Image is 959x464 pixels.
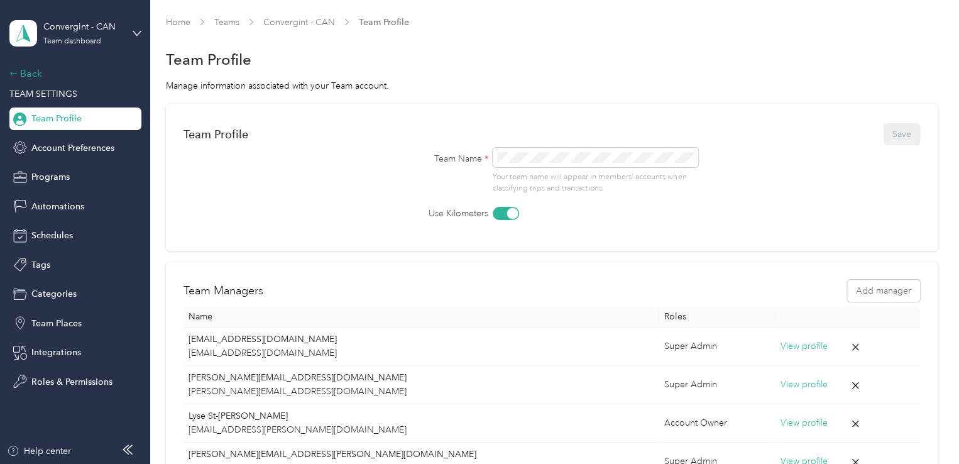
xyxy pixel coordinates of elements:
div: Account Owner [664,416,770,430]
p: [PERSON_NAME][EMAIL_ADDRESS][DOMAIN_NAME] [189,371,654,385]
span: Programs [31,170,70,184]
p: Lyse St-[PERSON_NAME] [189,409,654,423]
h1: Team Profile [166,53,251,66]
th: Name [184,306,659,328]
p: [PERSON_NAME][EMAIL_ADDRESS][PERSON_NAME][DOMAIN_NAME] [189,448,654,461]
p: [EMAIL_ADDRESS][DOMAIN_NAME] [189,346,654,360]
iframe: Everlance-gr Chat Button Frame [889,394,959,464]
div: Team Profile [184,128,248,141]
a: Home [166,17,190,28]
span: Integrations [31,346,81,359]
button: View profile [781,378,828,392]
th: Roles [659,306,775,328]
button: Help center [7,445,71,458]
span: Team Profile [359,16,409,29]
div: Back [9,66,135,81]
button: Add manager [847,280,920,302]
label: Use Kilometers [376,207,489,220]
span: Team Profile [31,112,82,125]
div: Convergint - CAN [43,20,122,33]
span: Account Preferences [31,141,114,155]
button: View profile [781,340,828,353]
a: Convergint - CAN [263,17,335,28]
span: Automations [31,200,84,213]
div: Team dashboard [43,38,101,45]
h2: Team Managers [184,282,263,299]
span: Schedules [31,229,73,242]
label: Team Name [376,152,489,165]
span: TEAM SETTINGS [9,89,77,99]
p: [EMAIL_ADDRESS][DOMAIN_NAME] [189,333,654,346]
div: Manage information associated with your Team account. [166,79,938,92]
div: Super Admin [664,378,770,392]
span: Roles & Permissions [31,375,112,389]
div: Super Admin [664,340,770,353]
p: [PERSON_NAME][EMAIL_ADDRESS][DOMAIN_NAME] [189,385,654,399]
p: Your team name will appear in members’ accounts when classifying trips and transactions. [493,172,698,194]
span: Categories [31,287,77,301]
a: Teams [214,17,239,28]
p: [EMAIL_ADDRESS][PERSON_NAME][DOMAIN_NAME] [189,423,654,437]
button: View profile [781,416,828,430]
span: Tags [31,258,50,272]
span: Team Places [31,317,82,330]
